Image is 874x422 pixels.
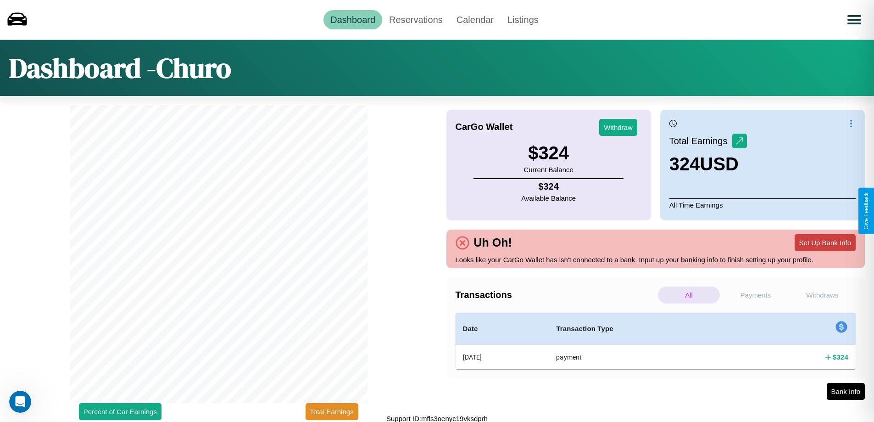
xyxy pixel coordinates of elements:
table: simple table [456,313,856,369]
button: Open menu [841,7,867,33]
p: Total Earnings [669,133,732,149]
a: Dashboard [323,10,382,29]
a: Reservations [382,10,450,29]
p: All Time Earnings [669,198,856,211]
h4: CarGo Wallet [456,122,513,132]
div: Give Feedback [863,192,869,230]
p: Current Balance [523,163,573,176]
h4: Uh Oh! [469,236,517,249]
h1: Dashboard - Churo [9,49,231,87]
p: Available Balance [521,192,576,204]
iframe: Intercom live chat [9,391,31,413]
h4: Date [463,323,542,334]
p: Payments [724,287,786,304]
h4: Transaction Type [556,323,740,334]
button: Bank Info [827,383,865,400]
button: Total Earnings [306,403,358,420]
h3: 324 USD [669,154,747,174]
h3: $ 324 [523,143,573,163]
a: Listings [501,10,546,29]
p: All [658,287,720,304]
h4: Transactions [456,290,656,300]
h4: $ 324 [833,352,848,362]
p: Looks like your CarGo Wallet has isn't connected to a bank. Input up your banking info to finish ... [456,253,856,266]
th: payment [549,345,747,370]
h4: $ 324 [521,181,576,192]
a: Calendar [450,10,501,29]
th: [DATE] [456,345,549,370]
button: Percent of Car Earnings [79,403,161,420]
button: Set Up Bank Info [795,234,856,251]
p: Withdraws [791,287,853,304]
button: Withdraw [599,119,637,136]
